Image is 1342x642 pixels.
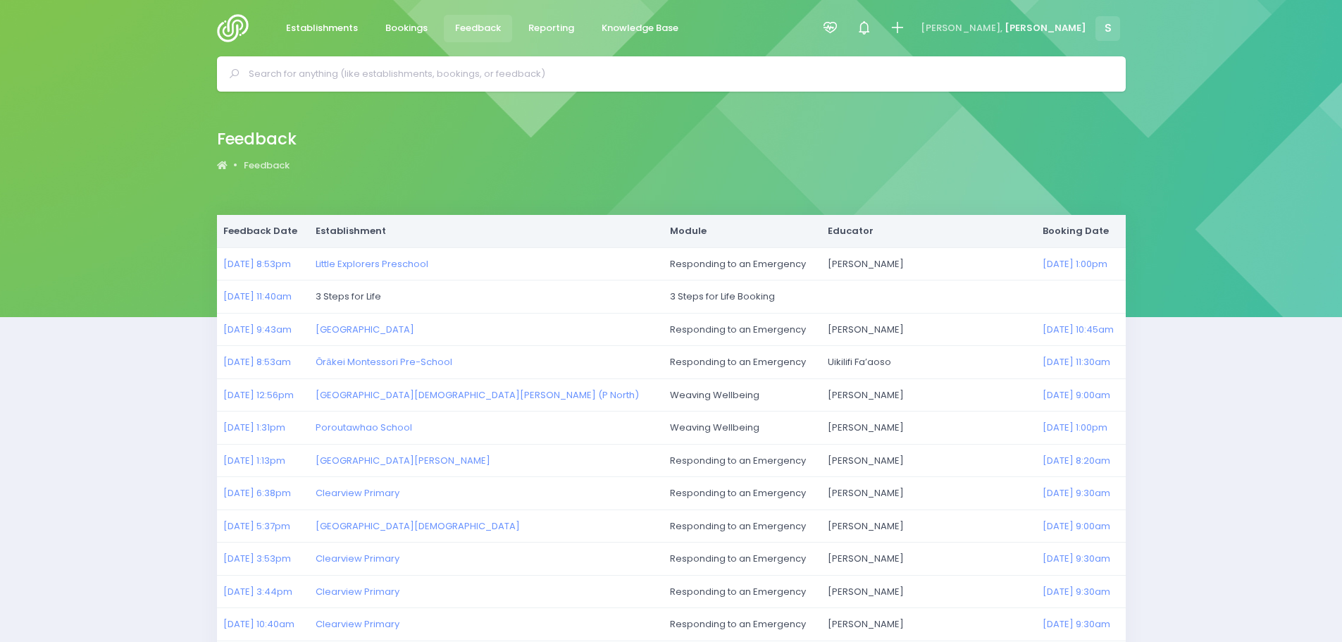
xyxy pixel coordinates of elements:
a: [DATE] 9:30am [1043,617,1110,631]
td: Responding to an Emergency [664,510,821,543]
a: [DATE] 9:30am [1043,585,1110,598]
th: Establishment [309,215,663,247]
a: [DATE] 1:00pm [1043,421,1107,434]
a: [GEOGRAPHIC_DATA][DEMOGRAPHIC_DATA] [316,519,520,533]
td: Uikilifi Fa’aoso [821,346,1036,379]
a: Feedback [244,159,290,173]
td: [PERSON_NAME] [821,378,1036,412]
a: [DATE] 8:20am [1043,454,1110,467]
a: Clearview Primary [316,617,399,631]
a: [GEOGRAPHIC_DATA][PERSON_NAME] [316,454,490,467]
span: S [1095,16,1120,41]
a: [DATE] 8:53pm [223,257,291,271]
td: Responding to an Emergency [664,477,821,510]
td: Weaving Wellbeing [664,412,821,445]
a: Clearview Primary [316,585,399,598]
span: Bookings [385,21,428,35]
a: [GEOGRAPHIC_DATA][DEMOGRAPHIC_DATA][PERSON_NAME] (P North) [316,388,639,402]
a: Little Explorers Preschool [316,257,428,271]
a: Clearview Primary [316,486,399,500]
a: Poroutawhao School [316,421,412,434]
th: Educator [821,215,1036,247]
a: Ōrākei Montessori Pre-School [316,355,452,369]
a: [DATE] 10:45am [1043,323,1114,336]
span: [PERSON_NAME] [1005,21,1086,35]
td: Weaving Wellbeing [664,378,821,412]
td: Responding to an Emergency [664,346,821,379]
td: Responding to an Emergency [664,543,821,576]
td: [PERSON_NAME] [821,444,1036,477]
a: [DATE] 3:53pm [223,552,291,565]
a: [DATE] 3:44pm [223,585,292,598]
span: 3 Steps for Life [316,290,381,303]
a: [DATE] 6:38pm [223,486,291,500]
a: [DATE] 10:40am [223,617,294,631]
a: [DATE] 9:30am [1043,486,1110,500]
a: Feedback [444,15,513,42]
span: Establishments [286,21,358,35]
td: [PERSON_NAME] [821,510,1036,543]
th: Booking Date [1036,215,1126,247]
a: [DATE] 12:56pm [223,388,294,402]
td: [PERSON_NAME] [821,412,1036,445]
a: Clearview Primary [316,552,399,565]
td: Responding to an Emergency [664,444,821,477]
a: Knowledge Base [590,15,690,42]
td: [PERSON_NAME] [821,477,1036,510]
a: [DATE] 11:40am [223,290,292,303]
td: [PERSON_NAME] [821,313,1036,346]
span: Feedback [455,21,501,35]
a: [GEOGRAPHIC_DATA] [316,323,414,336]
a: [DATE] 8:53am [223,355,291,369]
td: Responding to an Emergency [664,575,821,608]
a: [DATE] 9:43am [223,323,292,336]
th: Feedback Date [217,215,309,247]
a: [DATE] 1:31pm [223,421,285,434]
span: [PERSON_NAME], [921,21,1002,35]
a: Bookings [374,15,440,42]
td: [PERSON_NAME] [821,247,1036,280]
a: [DATE] 1:00pm [1043,257,1107,271]
img: Logo [217,14,257,42]
td: Responding to an Emergency [664,313,821,346]
a: [DATE] 11:30am [1043,355,1110,369]
td: [PERSON_NAME] [821,575,1036,608]
td: Responding to an Emergency [664,247,821,280]
a: [DATE] 9:00am [1043,519,1110,533]
a: [DATE] 9:00am [1043,388,1110,402]
h2: Feedback [217,130,297,149]
a: [DATE] 1:13pm [223,454,285,467]
a: [DATE] 5:37pm [223,519,290,533]
td: Responding to an Emergency [664,608,821,641]
td: [PERSON_NAME] [821,608,1036,641]
span: Reporting [528,21,574,35]
input: Search for anything (like establishments, bookings, or feedback) [249,63,1106,85]
a: Establishments [275,15,370,42]
a: Reporting [517,15,586,42]
a: [DATE] 9:30am [1043,552,1110,565]
span: Knowledge Base [602,21,678,35]
td: 3 Steps for Life Booking [664,280,1126,314]
td: [PERSON_NAME] [821,543,1036,576]
th: Module [664,215,821,247]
